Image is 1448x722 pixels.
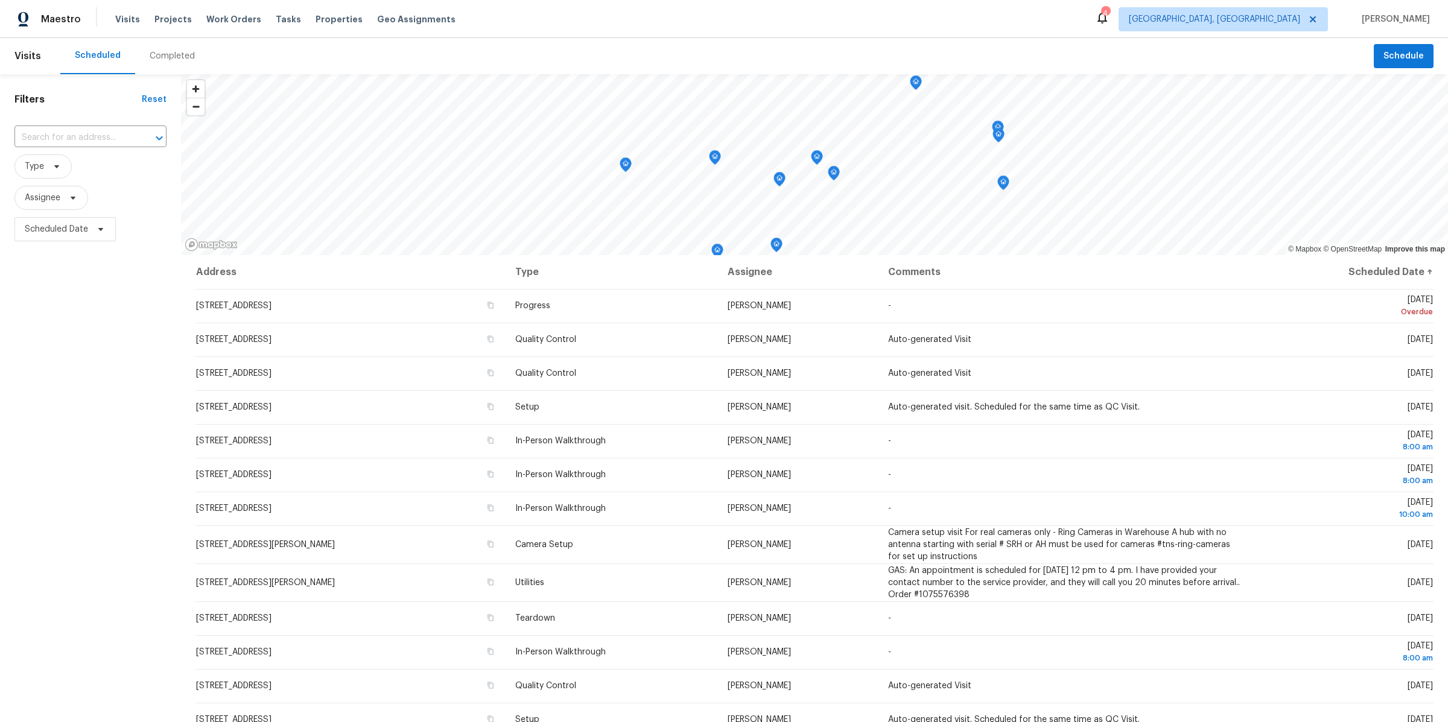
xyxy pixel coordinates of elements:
span: - [888,648,891,656]
span: In-Person Walkthrough [515,437,606,445]
span: - [888,614,891,622]
span: Visits [115,13,140,25]
span: [STREET_ADDRESS] [196,335,271,344]
span: Setup [515,403,539,411]
span: [DATE] [1260,431,1433,453]
div: Map marker [711,244,723,262]
button: Zoom out [187,98,205,115]
div: Scheduled [75,49,121,62]
span: [DATE] [1260,464,1433,487]
span: In-Person Walkthrough [515,648,606,656]
div: 10:00 am [1260,508,1433,521]
span: [STREET_ADDRESS] [196,369,271,378]
span: [STREET_ADDRESS] [196,470,271,479]
span: Utilities [515,578,544,587]
span: Tasks [276,15,301,24]
button: Copy Address [485,539,496,549]
span: - [888,504,891,513]
span: Auto-generated Visit [888,335,971,344]
span: [PERSON_NAME] [728,403,791,411]
span: [DATE] [1408,682,1433,690]
div: Map marker [828,166,840,185]
span: Visits [14,43,41,69]
span: Projects [154,13,192,25]
button: Copy Address [485,401,496,412]
div: Reset [142,93,167,106]
div: Map marker [773,172,786,191]
div: Overdue [1260,306,1433,318]
th: Scheduled Date ↑ [1250,255,1434,289]
span: [DATE] [1260,498,1433,521]
span: [PERSON_NAME] [728,437,791,445]
span: [PERSON_NAME] [728,614,791,622]
span: [DATE] [1408,540,1433,549]
canvas: Map [181,74,1448,255]
span: - [888,470,891,479]
span: Geo Assignments [377,13,456,25]
span: [PERSON_NAME] [728,470,791,479]
span: Quality Control [515,369,576,378]
button: Zoom in [187,80,205,98]
span: [PERSON_NAME] [728,648,791,656]
span: [STREET_ADDRESS] [196,437,271,445]
span: [PERSON_NAME] [728,682,791,690]
span: [STREET_ADDRESS][PERSON_NAME] [196,578,335,587]
h1: Filters [14,93,142,106]
span: - [888,437,891,445]
div: Map marker [770,238,783,256]
span: Teardown [515,614,555,622]
button: Copy Address [485,435,496,446]
span: [PERSON_NAME] [728,578,791,587]
a: Improve this map [1385,245,1445,253]
span: [GEOGRAPHIC_DATA], [GEOGRAPHIC_DATA] [1129,13,1300,25]
div: Map marker [811,150,823,169]
div: Completed [150,50,195,62]
span: - [888,302,891,310]
button: Copy Address [485,469,496,480]
span: Quality Control [515,335,576,344]
span: Schedule [1383,49,1424,64]
button: Copy Address [485,367,496,378]
span: [STREET_ADDRESS] [196,648,271,656]
span: Assignee [25,192,60,204]
span: [PERSON_NAME] [728,335,791,344]
button: Copy Address [485,502,496,513]
span: [PERSON_NAME] [728,369,791,378]
div: Map marker [997,176,1009,194]
span: [STREET_ADDRESS] [196,403,271,411]
div: Map marker [992,121,1004,139]
span: Properties [316,13,363,25]
th: Address [195,255,506,289]
span: [DATE] [1260,296,1433,318]
a: OpenStreetMap [1323,245,1382,253]
span: [STREET_ADDRESS] [196,682,271,690]
div: 8:00 am [1260,475,1433,487]
span: [DATE] [1408,335,1433,344]
button: Copy Address [485,680,496,691]
button: Schedule [1374,44,1434,69]
span: [PERSON_NAME] [728,540,791,549]
button: Copy Address [485,577,496,587]
span: Auto-generated Visit [888,369,971,378]
span: [PERSON_NAME] [728,302,791,310]
span: In-Person Walkthrough [515,470,606,479]
input: Search for an address... [14,128,133,147]
span: Maestro [41,13,81,25]
span: [PERSON_NAME] [1357,13,1430,25]
span: [DATE] [1260,642,1433,664]
span: [DATE] [1408,403,1433,411]
th: Assignee [718,255,878,289]
div: 8:00 am [1260,652,1433,664]
span: Scheduled Date [25,223,88,235]
th: Comments [878,255,1250,289]
span: [PERSON_NAME] [728,504,791,513]
div: 8:00 am [1260,441,1433,453]
button: Open [151,130,168,147]
button: Copy Address [485,334,496,344]
span: Camera setup visit For real cameras only - Ring Cameras in Warehouse A hub with no antenna starti... [888,528,1230,561]
div: Map marker [709,150,721,169]
button: Copy Address [485,300,496,311]
span: Auto-generated visit. Scheduled for the same time as QC Visit. [888,403,1140,411]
